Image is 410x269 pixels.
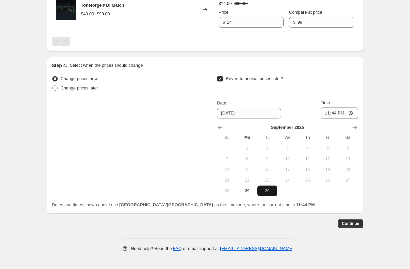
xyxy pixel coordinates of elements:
span: 11 [300,156,315,162]
span: Sa [340,135,355,140]
span: 29 [240,188,255,194]
span: We [280,135,295,140]
span: 7 [220,156,234,162]
span: 14 [220,167,234,172]
button: Friday September 26 2025 [318,175,338,186]
a: FAQ [173,246,182,251]
span: Tu [260,135,275,140]
p: Select when the prices should change [70,62,143,69]
button: Thursday September 4 2025 [297,143,317,154]
b: [GEOGRAPHIC_DATA]/[GEOGRAPHIC_DATA] [119,202,213,207]
th: Wednesday [277,132,297,143]
span: 4 [300,146,315,151]
a: [EMAIL_ADDRESS][DOMAIN_NAME] [220,246,293,251]
button: Saturday September 6 2025 [338,143,358,154]
button: Thursday September 25 2025 [297,175,317,186]
span: Time [321,100,330,105]
span: Fr [320,135,335,140]
button: Tuesday September 16 2025 [257,164,277,175]
th: Tuesday [257,132,277,143]
span: Su [220,135,234,140]
span: Th [300,135,315,140]
button: Wednesday September 17 2025 [277,164,297,175]
span: Dates and times shown above use as the timezone, where the current time is [52,202,315,207]
span: 17 [280,167,295,172]
button: Sunday September 28 2025 [217,186,237,196]
button: Tuesday September 9 2025 [257,154,277,164]
span: 1 [240,146,255,151]
span: 20 [340,167,355,172]
span: 30 [260,188,275,194]
span: 16 [260,167,275,172]
button: Wednesday September 24 2025 [277,175,297,186]
h2: Step 4. [52,62,67,69]
span: Continue [342,221,359,226]
button: Sunday September 7 2025 [217,154,237,164]
button: Tuesday September 30 2025 [257,186,277,196]
span: 5 [320,146,335,151]
button: Monday September 1 2025 [237,143,257,154]
button: Sunday September 21 2025 [217,175,237,186]
b: 11:44 PM [296,202,315,207]
button: Monday September 22 2025 [237,175,257,186]
button: Wednesday September 10 2025 [277,154,297,164]
button: Today Monday September 29 2025 [237,186,257,196]
span: Change prices now [61,76,98,81]
button: Saturday September 13 2025 [338,154,358,164]
span: Change prices later [61,85,98,90]
input: 9/29/2025 [217,108,281,118]
input: 12:00 [321,107,358,119]
span: $99.00 [97,11,110,16]
span: 2 [260,146,275,151]
button: Tuesday September 23 2025 [257,175,277,186]
span: 6 [340,146,355,151]
button: Sunday September 14 2025 [217,164,237,175]
button: Monday September 8 2025 [237,154,257,164]
span: 19 [320,167,335,172]
span: Toneforge® DI Match [81,3,124,8]
button: Friday September 12 2025 [318,154,338,164]
button: Saturday September 27 2025 [338,175,358,186]
span: 22 [240,178,255,183]
button: Thursday September 18 2025 [297,164,317,175]
th: Monday [237,132,257,143]
span: 24 [280,178,295,183]
th: Thursday [297,132,317,143]
span: Mo [240,135,255,140]
button: Tuesday September 2 2025 [257,143,277,154]
button: Show next month, October 2025 [350,123,359,132]
span: Need help? Read the [131,246,173,251]
th: Saturday [338,132,358,143]
span: Date [217,100,226,105]
button: Saturday September 20 2025 [338,164,358,175]
span: 23 [260,178,275,183]
span: 26 [320,178,335,183]
span: Price [219,10,229,15]
span: $99.00 [234,1,248,6]
span: 3 [280,146,295,151]
span: 13 [340,156,355,162]
span: 21 [220,178,234,183]
button: Show previous month, August 2025 [216,123,225,132]
span: Compare at price [289,10,322,15]
span: 12 [320,156,335,162]
span: 18 [300,167,315,172]
span: $ [293,20,295,25]
span: 28 [220,188,234,194]
span: 8 [240,156,255,162]
span: 9 [260,156,275,162]
span: $49.00 [81,11,94,16]
span: or email support at [182,246,220,251]
span: 25 [300,178,315,183]
button: Friday September 5 2025 [318,143,338,154]
button: Thursday September 11 2025 [297,154,317,164]
nav: Pagination [52,37,70,46]
button: Friday September 19 2025 [318,164,338,175]
span: 27 [340,178,355,183]
button: Wednesday September 3 2025 [277,143,297,154]
button: Monday September 15 2025 [237,164,257,175]
span: $14.00 [219,1,232,6]
span: $ [223,20,225,25]
span: 10 [280,156,295,162]
th: Friday [318,132,338,143]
